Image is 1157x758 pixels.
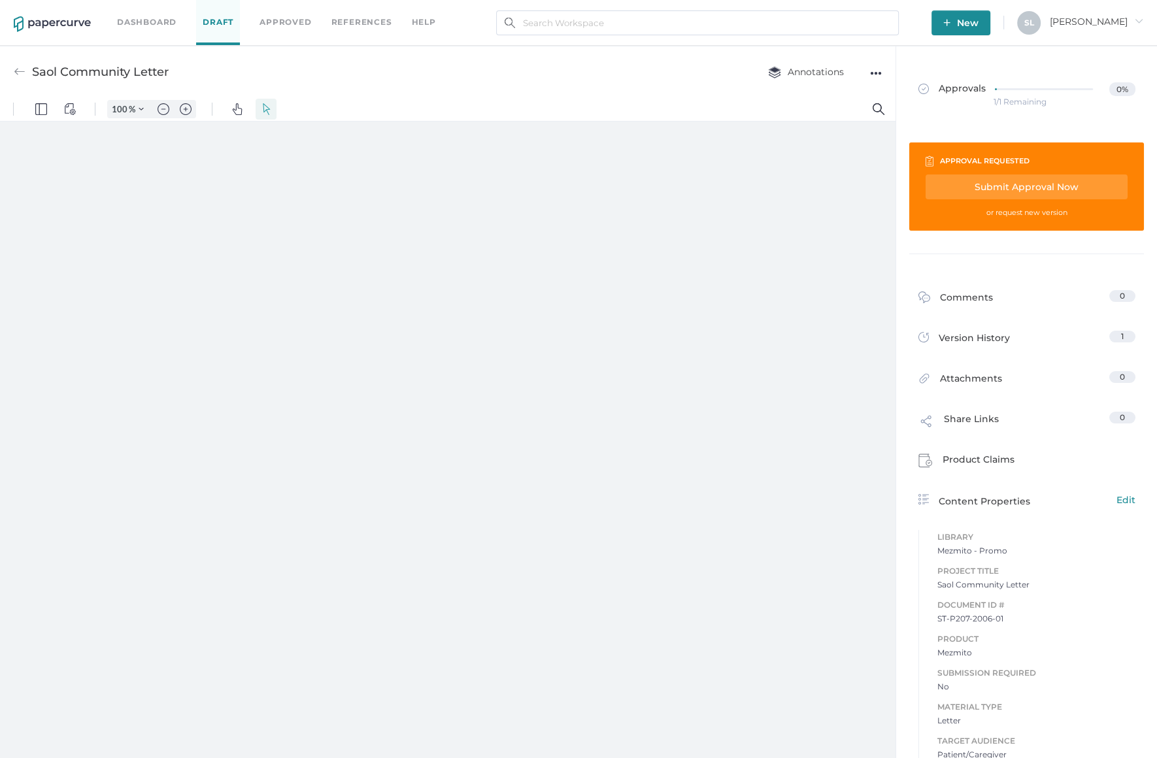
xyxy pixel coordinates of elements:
[1109,82,1135,96] span: 0%
[153,3,174,21] button: Zoom out
[918,372,930,387] img: attachments-icon.0dd0e375.svg
[139,9,144,14] img: chevron.svg
[931,10,990,35] button: New
[260,6,272,18] img: default-select.svg
[260,15,311,29] a: Approved
[918,452,1014,472] div: Product Claims
[14,16,91,32] img: papercurve-logo-colour.7244d18c.svg
[1120,372,1125,382] span: 0
[918,331,1010,349] div: Version History
[158,6,169,18] img: default-minus.svg
[180,6,192,18] img: default-plus.svg
[943,10,979,35] span: New
[496,10,899,35] input: Search Workspace
[14,66,25,78] img: back-arrow-grey.72011ae3.svg
[937,632,1135,646] span: Product
[918,413,934,433] img: share-link-icon.af96a55c.svg
[926,205,1128,220] div: or request new version
[918,412,999,437] div: Share Links
[108,6,129,18] input: Set zoom
[918,371,1135,391] a: Attachments0
[918,493,1135,508] div: Content Properties
[175,3,196,21] button: Zoom in
[870,64,882,82] div: ●●●
[918,412,1135,437] a: Share Links0
[918,332,929,345] img: versions-icon.ee5af6b0.svg
[873,6,884,18] img: default-magnifying-glass.svg
[1134,16,1143,25] i: arrow_right
[918,452,1135,472] a: Product Claims
[918,82,986,97] span: Approvals
[937,700,1135,714] span: Material Type
[505,18,515,28] img: search.bf03fe8b.svg
[918,84,929,94] img: approved-grey.341b8de9.svg
[918,290,1135,310] a: Comments0
[937,544,1135,557] span: Mezmito - Promo
[129,7,135,17] span: %
[131,3,152,21] button: Zoom Controls
[937,578,1135,591] span: Saol Community Letter
[937,598,1135,612] span: Document ID #
[937,530,1135,544] span: Library
[64,6,76,18] img: default-viewcontrols.svg
[937,564,1135,578] span: Project Title
[937,714,1135,727] span: Letter
[937,680,1135,693] span: No
[943,19,950,26] img: plus-white.e19ec114.svg
[331,15,392,29] a: References
[768,66,844,78] span: Annotations
[911,69,1143,120] a: Approvals0%
[35,6,47,18] img: default-leftsidepanel.svg
[937,734,1135,748] span: Target Audience
[940,154,1030,168] div: approval requested
[1024,18,1034,27] span: S L
[1050,16,1143,27] span: [PERSON_NAME]
[755,59,857,84] button: Annotations
[1120,412,1125,422] span: 0
[926,156,933,167] img: clipboard-icon-white.67177333.svg
[918,291,930,306] img: comment-icon.4fbda5a2.svg
[937,666,1135,680] span: Submission Required
[31,1,52,22] button: Panel
[1121,331,1124,341] span: 1
[412,15,436,29] div: help
[231,6,243,18] img: default-pan.svg
[926,174,1128,199] div: Submit Approval Now
[937,612,1135,625] span: ST-P207-2006-01
[32,59,169,84] div: Saol Community Letter
[1120,291,1125,301] span: 0
[1116,493,1135,507] span: Edit
[937,646,1135,659] span: Mezmito
[918,290,993,310] div: Comments
[256,1,277,22] button: Select
[768,66,781,78] img: annotation-layers.cc6d0e6b.svg
[59,1,80,22] button: View Controls
[868,1,889,22] button: Search
[117,15,176,29] a: Dashboard
[918,453,933,468] img: claims-icon.71597b81.svg
[918,494,929,504] img: content-properties-icon.34d20aed.svg
[918,493,1135,508] a: Content PropertiesEdit
[918,371,1002,391] div: Attachments
[227,1,248,22] button: Pan
[918,331,1135,349] a: Version History1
